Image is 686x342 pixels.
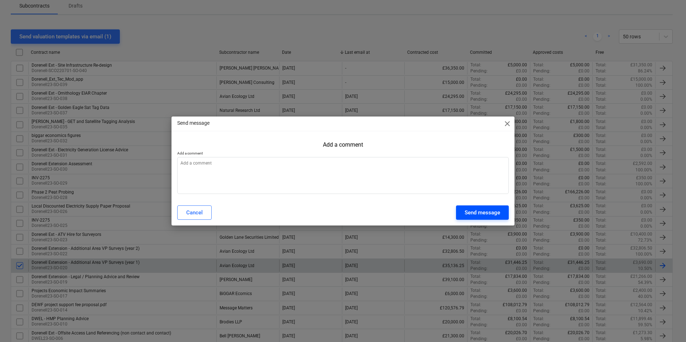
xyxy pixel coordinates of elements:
[650,308,686,342] iframe: Chat Widget
[323,141,363,148] div: Add a comment
[177,151,509,157] p: Add a comment
[465,208,500,217] div: Send message
[503,119,512,128] span: close
[186,208,203,217] div: Cancel
[177,205,212,220] button: Cancel
[456,205,509,220] button: Send message
[177,119,210,127] p: Send message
